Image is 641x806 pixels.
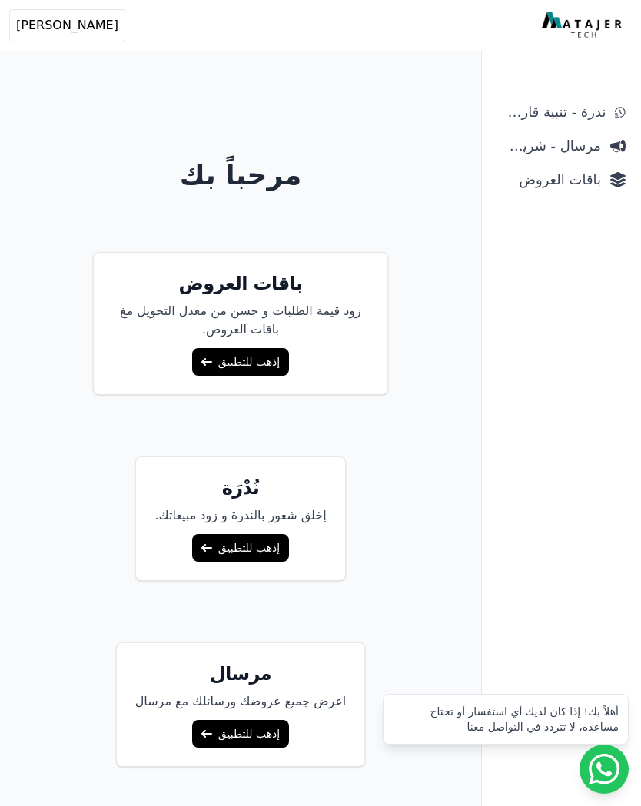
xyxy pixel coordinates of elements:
[192,720,289,748] a: إذهب للتطبيق
[16,16,118,35] span: [PERSON_NAME]
[497,101,606,123] span: ندرة - تنبية قارب علي النفاذ
[135,692,347,711] p: اعرض جميع عروضك ورسائلك مع مرسال
[154,476,326,500] h5: نُدْرَة
[9,9,125,41] button: [PERSON_NAME]
[497,135,601,157] span: مرسال - شريط دعاية
[497,169,601,191] span: باقات العروض
[112,302,369,339] p: زود قيمة الطلبات و حسن من معدل التحويل مغ باقات العروض.
[112,271,369,296] h5: باقات العروض
[154,506,326,525] p: إخلق شعور بالندرة و زود مبيعاتك.
[393,704,619,735] div: أهلاً بك! إذا كان لديك أي استفسار أو تحتاج مساعدة، لا تتردد في التواصل معنا
[192,534,289,562] a: إذهب للتطبيق
[542,12,626,39] img: MatajerTech Logo
[192,348,289,376] a: إذهب للتطبيق
[135,662,347,686] h5: مرسال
